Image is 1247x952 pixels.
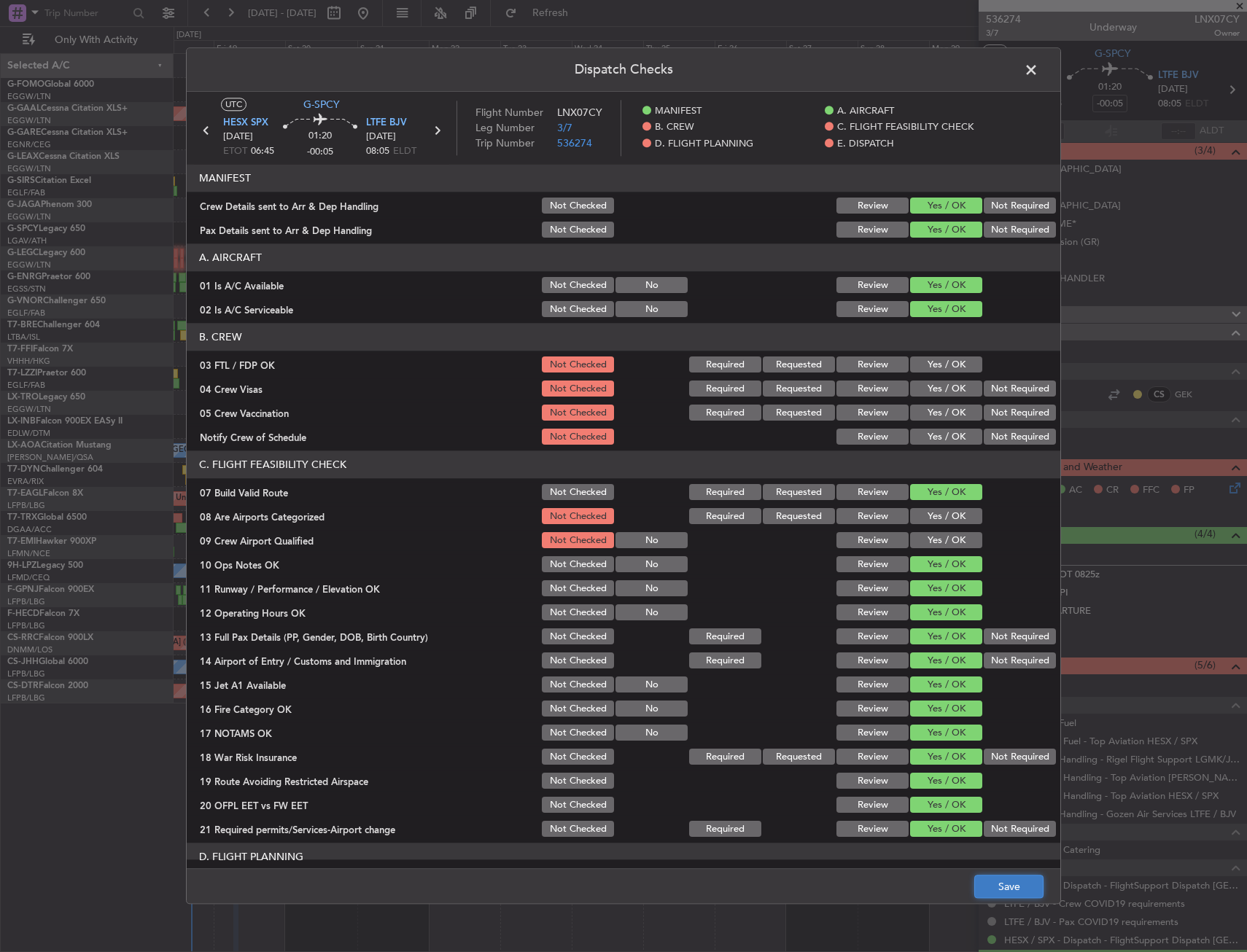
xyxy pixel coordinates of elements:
header: Dispatch Checks [187,48,1060,92]
button: Not Required [984,198,1056,214]
button: Yes / OK [910,405,982,421]
button: Yes / OK [910,629,982,645]
button: Not Required [984,429,1056,445]
button: Yes / OK [910,605,982,621]
button: Yes / OK [910,533,982,549]
button: Yes / OK [910,278,982,294]
button: Save [974,875,1044,899]
button: Not Required [984,222,1056,238]
button: Yes / OK [910,581,982,597]
button: Not Required [984,822,1056,838]
button: Not Required [984,749,1056,765]
button: Yes / OK [910,822,982,838]
button: Yes / OK [910,381,982,397]
button: Yes / OK [910,357,982,373]
button: Not Required [984,405,1056,421]
button: Yes / OK [910,198,982,214]
button: Yes / OK [910,557,982,573]
button: Yes / OK [910,725,982,741]
button: Not Required [984,653,1056,669]
button: Yes / OK [910,509,982,525]
button: Yes / OK [910,701,982,717]
button: Yes / OK [910,429,982,445]
button: Not Required [984,381,1056,397]
button: Yes / OK [910,677,982,693]
button: Yes / OK [910,749,982,765]
button: Yes / OK [910,302,982,318]
button: Yes / OK [910,485,982,501]
button: Yes / OK [910,773,982,789]
button: Yes / OK [910,222,982,238]
button: Yes / OK [910,653,982,669]
button: Not Required [984,629,1056,645]
button: Yes / OK [910,797,982,814]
